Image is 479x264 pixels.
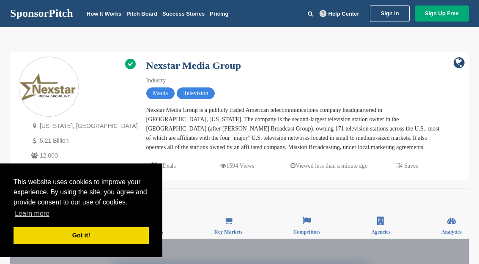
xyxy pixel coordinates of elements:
p: Viewed less than a minute ago [290,161,368,171]
a: Sign Up Free [415,5,469,22]
span: Television [177,87,215,99]
a: learn more about cookies [14,207,51,220]
a: How It Works [87,11,121,17]
p: 5.21 Billion [29,136,138,146]
img: Sponsorpitch & Nexstar Media Group [19,73,78,102]
a: Pricing [210,11,228,17]
div: Industry [146,76,442,85]
a: Sign In [370,5,409,22]
a: Pitch Board [126,11,157,17]
p: 4 Saves [396,161,418,171]
a: company link [454,57,465,69]
a: dismiss cookie message [14,227,149,244]
span: Agencies [371,229,390,234]
a: SponsorPitch [10,8,73,19]
a: Success Stories [162,11,205,17]
p: 12,000 [29,150,138,161]
p: 2 Deals [151,161,176,171]
a: Nexstar Media Group [146,60,241,71]
span: Key Markets [214,229,243,234]
span: Analytics [441,229,462,234]
p: [US_STATE], [GEOGRAPHIC_DATA] [29,121,138,131]
a: Help Center [318,9,361,19]
p: 1594 Views [220,161,254,171]
span: Media [146,87,175,99]
div: Nexstar Media Group is a publicly traded American telecommunications company headquartered in [GE... [146,106,442,152]
span: Competitors [293,229,320,234]
span: This website uses cookies to improve your experience. By using the site, you agree and provide co... [14,177,149,220]
h2: Sponsor Details [10,192,469,204]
